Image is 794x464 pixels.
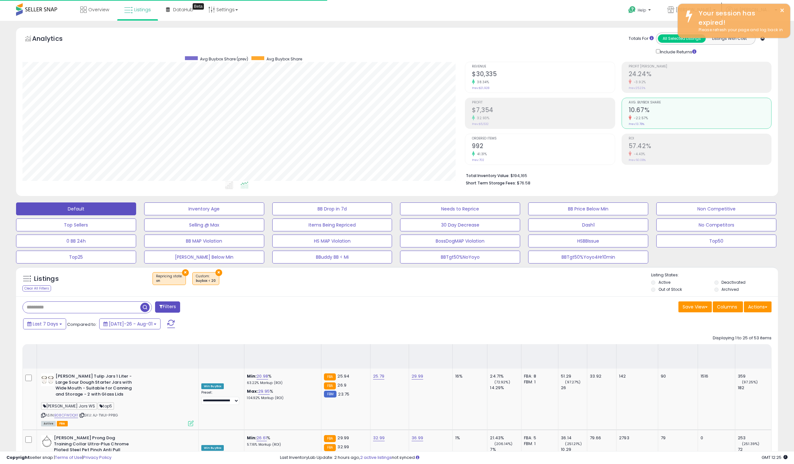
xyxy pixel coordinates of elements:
[200,56,248,62] span: Avg Buybox Share (prev)
[338,391,349,397] span: 23.75
[629,70,771,79] h2: 24.24%
[155,301,180,313] button: Filters
[324,373,336,380] small: FBA
[658,34,706,43] button: All Selected Listings
[490,373,521,379] div: 24.71%
[41,373,54,386] img: 41GYZD88MkL._SL40_.jpg
[705,34,753,43] button: Listings With Cost
[472,122,489,126] small: Prev: $5,532
[475,80,489,85] small: 38.34%
[400,219,520,231] button: 30 Day Decrease
[738,435,771,441] div: 253
[528,219,648,231] button: Dash1
[98,402,114,410] span: top5
[742,379,758,385] small: (97.25%)
[656,219,776,231] button: No Competitors
[196,279,216,283] div: buybox < 20
[494,441,512,446] small: (206.14%)
[744,301,772,312] button: Actions
[656,202,776,215] button: Non Competitive
[528,235,648,247] button: HSBBIssue
[193,3,204,10] div: Tooltip anchor
[721,287,739,292] label: Archived
[272,251,392,263] button: BBuddy BB < Mi
[629,65,771,68] span: Profit [PERSON_NAME]
[83,454,111,460] a: Privacy Policy
[629,142,771,151] h2: 57.42%
[16,251,136,263] button: Top25
[561,435,587,441] div: 36.14
[201,445,224,451] div: Win BuyBox
[694,9,785,27] div: Your session has expired!
[247,373,257,379] b: Min:
[524,441,553,447] div: FBM: 1
[156,274,182,283] span: Repricing state :
[472,106,615,115] h2: $7,354
[16,235,136,247] button: 0 BB 24h
[373,373,384,379] a: 25.79
[257,373,268,379] a: 20.98
[721,280,746,285] label: Deactivated
[628,6,636,14] i: Get Help
[324,444,336,451] small: FBA
[472,158,484,162] small: Prev: 702
[56,373,134,399] b: [PERSON_NAME] Tulip Jars 1 Liter - Large Sour Dough Starter Jars with Wide Mouth - Suitable for C...
[67,321,97,327] span: Compared to:
[472,86,489,90] small: Prev: $21,928
[22,285,51,291] div: Clear All Filters
[324,382,336,389] small: FBA
[41,402,97,410] span: [PERSON_NAME] Jars WS
[590,373,611,379] div: 33.92
[638,7,646,13] span: Help
[272,219,392,231] button: Items Being Repriced
[466,180,516,186] b: Short Term Storage Fees:
[337,373,349,379] span: 25.94
[524,379,553,385] div: FBM: 1
[694,27,785,33] div: Please refresh your page and log back in
[360,454,392,460] a: 2 active listings
[494,379,510,385] small: (72.92%)
[280,455,788,461] div: Last InventoryLab Update: 2 hours ago, not synced.
[32,34,75,45] h5: Analytics
[656,235,776,247] button: Top50
[475,152,487,156] small: 41.31%
[23,318,66,329] button: Last 7 Days
[661,373,693,379] div: 90
[651,272,778,278] p: Listing States:
[55,454,82,460] a: Terms of Use
[16,219,136,231] button: Top Sellers
[247,442,316,447] p: 57.16% Markup (ROI)
[623,1,657,21] a: Help
[412,435,423,441] a: 36.99
[632,116,648,120] small: -22.57%
[561,385,587,391] div: 26
[517,180,530,186] span: $76.58
[632,152,645,156] small: -4.43%
[678,301,712,312] button: Save View
[659,280,670,285] label: Active
[201,390,240,405] div: Preset:
[144,251,264,263] button: [PERSON_NAME] Below Min
[88,6,109,13] span: Overview
[629,106,771,115] h2: 10.67%
[247,373,316,385] div: %
[651,48,704,55] div: Include Returns
[632,80,646,85] small: -3.92%
[475,116,489,120] small: 32.93%
[6,454,30,460] strong: Copyright
[528,251,648,263] button: BBTgt50%Yoyo4Hr10min
[472,65,615,68] span: Revenue
[272,202,392,215] button: BB Drop in 7d
[524,373,553,379] div: FBA: 8
[41,435,52,448] img: 41Ye3HppBHL._SL40_.jpg
[762,454,788,460] span: 2025-08-15 12:25 GMT
[41,373,194,425] div: ASIN:
[109,321,153,327] span: [DATE]-26 - Aug-01
[524,435,553,441] div: FBA: 5
[400,235,520,247] button: BossDogMAP Violation
[54,413,78,418] a: B08CFWDQX1
[134,6,151,13] span: Listings
[196,274,216,283] span: Custom:
[629,122,644,126] small: Prev: 13.78%
[79,413,118,418] span: | SKU: AJ-TWJI-PP8G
